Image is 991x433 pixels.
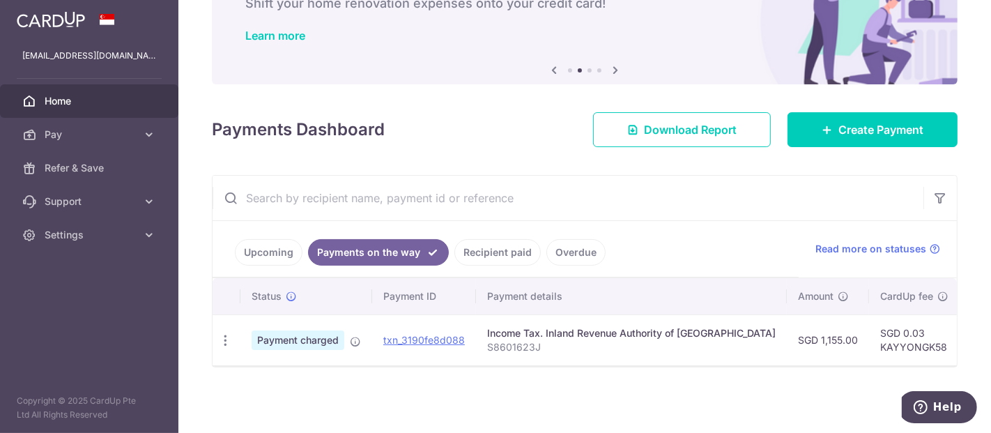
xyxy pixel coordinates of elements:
[788,112,958,147] a: Create Payment
[593,112,771,147] a: Download Report
[880,289,933,303] span: CardUp fee
[869,314,960,365] td: SGD 0.03 KAYYONGK58
[213,176,923,220] input: Search by recipient name, payment id or reference
[45,195,137,208] span: Support
[476,278,787,314] th: Payment details
[252,331,344,350] span: Payment charged
[487,340,776,354] p: S8601623J
[235,239,302,266] a: Upcoming
[838,121,923,138] span: Create Payment
[245,29,305,43] a: Learn more
[45,94,137,108] span: Home
[212,117,385,142] h4: Payments Dashboard
[45,128,137,142] span: Pay
[902,391,977,426] iframe: Opens a widget where you can find more information
[815,242,940,256] a: Read more on statuses
[45,161,137,175] span: Refer & Save
[487,326,776,340] div: Income Tax. Inland Revenue Authority of [GEOGRAPHIC_DATA]
[372,278,476,314] th: Payment ID
[454,239,541,266] a: Recipient paid
[787,314,869,365] td: SGD 1,155.00
[644,121,737,138] span: Download Report
[45,228,137,242] span: Settings
[17,11,85,28] img: CardUp
[383,334,465,346] a: txn_3190fe8d088
[815,242,926,256] span: Read more on statuses
[798,289,833,303] span: Amount
[252,289,282,303] span: Status
[22,49,156,63] p: [EMAIL_ADDRESS][DOMAIN_NAME]
[546,239,606,266] a: Overdue
[308,239,449,266] a: Payments on the way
